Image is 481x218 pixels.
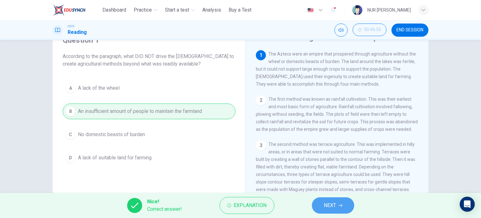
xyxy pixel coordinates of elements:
button: Start a test [163,4,197,16]
button: Dashboard [100,4,129,16]
span: Practice [134,6,152,14]
span: Nice! [147,198,182,205]
button: 00:46:55 [353,24,386,36]
button: NEXT [312,197,354,214]
span: Buy a Test [229,6,251,14]
span: NEXT [324,201,336,210]
span: 00:46:55 [364,27,381,32]
span: The first method was known as rainfall cultivation. This was their earliest and most basic form o... [256,97,418,132]
span: The Aztecs were an empire that prospered through agriculture without the wheel or domestic beasts... [256,51,416,87]
a: ELTC logo [53,4,100,16]
span: CEFR [68,24,74,29]
div: Open Intercom Messenger [460,197,475,212]
div: 3 [256,141,266,151]
span: END SESSION [396,28,423,33]
div: Mute [334,24,348,37]
h4: Question 1 [63,35,235,45]
span: Start a test [165,6,189,14]
span: Dashboard [102,6,126,14]
button: Practice [131,4,160,16]
span: Correct answer! [147,205,182,213]
span: According to the paragraph, what DID NOT drive the [DEMOGRAPHIC_DATA] to create agricultural meth... [63,53,235,68]
div: 2 [256,95,266,105]
span: Analysis [202,6,221,14]
button: Analysis [200,4,224,16]
div: NUR [PERSON_NAME] [367,6,411,14]
h1: Reading [68,29,87,36]
div: 1 [256,50,266,60]
button: Buy a Test [226,4,254,16]
img: ELTC logo [53,4,85,16]
span: Explanation [234,201,266,210]
img: en [307,8,314,13]
span: The second method was terrace agriculture. This was implemented in hilly areas, or in areas that ... [256,142,415,192]
img: Profile picture [352,5,362,15]
div: Hide [353,24,386,37]
button: END SESSION [391,24,428,37]
button: Explanation [220,197,274,214]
